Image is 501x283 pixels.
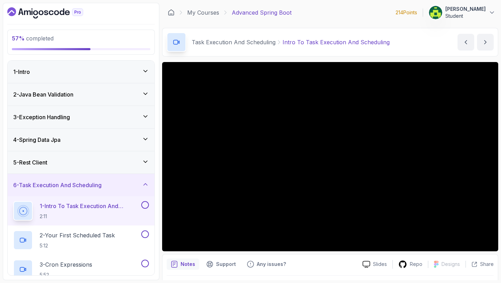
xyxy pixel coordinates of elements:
[480,261,494,268] p: Share
[445,13,486,20] p: Student
[13,201,149,221] button: 1-Intro To Task Execution And Scheduling2:11
[393,260,428,269] a: Repo
[396,9,417,16] p: 214 Points
[40,213,140,220] p: 2:11
[373,261,387,268] p: Slides
[8,61,154,83] button: 1-Intro
[192,38,276,46] p: Task Execution And Scheduling
[13,68,30,76] h3: 1 - Intro
[40,260,92,269] p: 3 - Cron Expressions
[216,261,236,268] p: Support
[8,174,154,196] button: 6-Task Execution And Scheduling
[12,35,25,42] span: 57 %
[232,8,292,17] p: Advanced Spring Boot
[466,261,494,268] button: Share
[283,38,390,46] p: Intro To Task Execution And Scheduling
[7,7,99,18] a: Dashboard
[13,90,73,99] h3: 2 - Java Bean Validation
[8,151,154,174] button: 5-Rest Client
[40,202,140,210] p: 1 - Intro To Task Execution And Scheduling
[162,62,498,251] iframe: 1 - Intro to Task Execution and Scheduling
[187,8,219,17] a: My Courses
[410,261,422,268] p: Repo
[13,158,47,167] h3: 5 - Rest Client
[202,259,240,270] button: Support button
[477,34,494,51] button: next content
[168,9,175,16] a: Dashboard
[13,136,61,144] h3: 4 - Spring Data Jpa
[167,259,199,270] button: notes button
[429,6,442,19] img: user profile image
[40,231,115,239] p: 2 - Your First Scheduled Task
[13,230,149,250] button: 2-Your First Scheduled Task5:12
[8,83,154,106] button: 2-Java Bean Validation
[458,34,474,51] button: previous content
[243,259,290,270] button: Feedback button
[13,113,70,121] h3: 3 - Exception Handling
[8,106,154,128] button: 3-Exception Handling
[357,261,392,268] a: Slides
[445,6,486,13] p: [PERSON_NAME]
[13,260,149,279] button: 3-Cron Expressions5:52
[8,129,154,151] button: 4-Spring Data Jpa
[40,242,115,249] p: 5:12
[181,261,195,268] p: Notes
[12,35,54,42] span: completed
[442,261,460,268] p: Designs
[13,181,102,189] h3: 6 - Task Execution And Scheduling
[40,271,92,278] p: 5:52
[429,6,495,20] button: user profile image[PERSON_NAME]Student
[257,261,286,268] p: Any issues?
